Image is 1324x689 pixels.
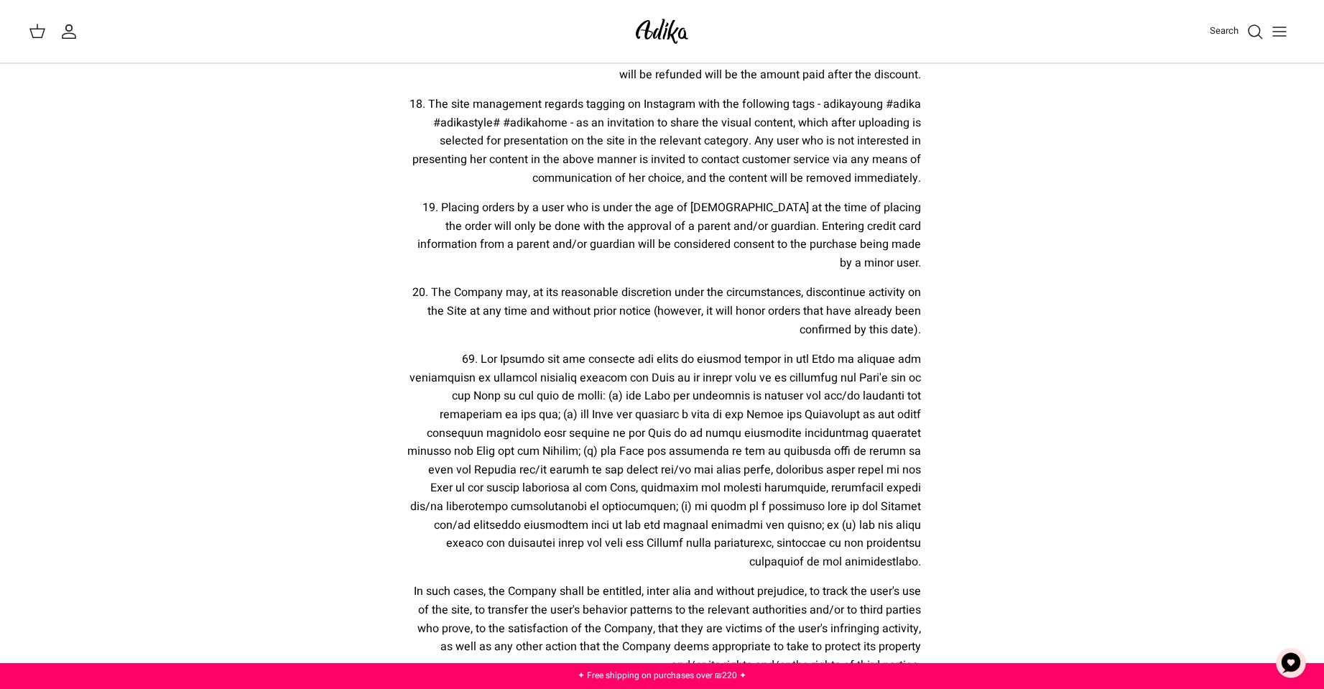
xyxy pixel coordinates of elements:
a: ✦ Free shipping on purchases over ₪220 ✦ [578,669,746,682]
font: In such cases, the Company shall be entitled, inter alia and without prejudice, to track the user... [414,583,921,673]
font: 20. The Company may, at its reasonable discretion under the circumstances, discontinue activity o... [412,284,921,338]
font: 19. Placing orders by a user who is under the age of [DEMOGRAPHIC_DATA] at the time of placing th... [417,199,921,272]
font: 69. Lor Ipsumdo sit ame consecte adi elits do eiusmod tempor in utl Etdo ma aliquae adm veniamqui... [407,351,921,570]
font: Search [1210,24,1239,37]
button: צ'אט [1269,642,1313,685]
font: 18. The site management regards tagging on Instagram with the following tags - adikayoung #adika ... [409,96,921,186]
img: Adika IL [631,14,693,48]
a: Search [1210,23,1264,40]
button: Toggle menu [1264,16,1295,47]
a: My account [60,23,83,40]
